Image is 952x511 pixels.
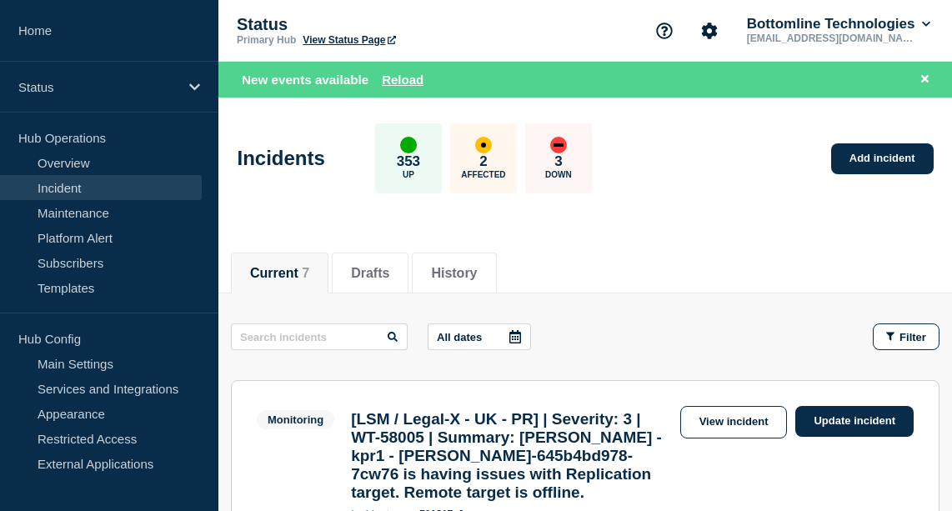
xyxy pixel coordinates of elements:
a: View incident [680,406,788,438]
p: Down [545,170,572,179]
button: Filter [873,323,939,350]
p: Status [237,15,570,34]
button: All dates [428,323,531,350]
p: All dates [437,331,482,343]
span: New events available [242,73,368,87]
button: History [431,266,477,281]
p: 2 [479,153,487,170]
span: Filter [899,331,926,343]
a: View Status Page [303,34,395,46]
span: Monitoring [257,410,334,429]
button: Current 7 [250,266,309,281]
div: down [550,137,567,153]
button: Reload [382,73,423,87]
h1: Incidents [238,147,325,170]
h3: [LSM / Legal-X - UK - PR] | Severity: 3 | WT-58005 | Summary: [PERSON_NAME] - kpr1 - [PERSON_NAME... [351,410,671,502]
p: Primary Hub [237,34,296,46]
button: Bottomline Technologies [744,16,934,33]
span: 7 [302,266,309,280]
p: Up [403,170,414,179]
a: Update incident [795,406,914,437]
div: up [400,137,417,153]
p: [EMAIL_ADDRESS][DOMAIN_NAME] [744,33,917,44]
a: Add incident [831,143,934,174]
button: Drafts [351,266,389,281]
button: Support [647,13,682,48]
p: Status [18,80,178,94]
p: 3 [554,153,562,170]
button: Account settings [692,13,727,48]
input: Search incidents [231,323,408,350]
p: 353 [397,153,420,170]
p: Affected [461,170,505,179]
div: affected [475,137,492,153]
